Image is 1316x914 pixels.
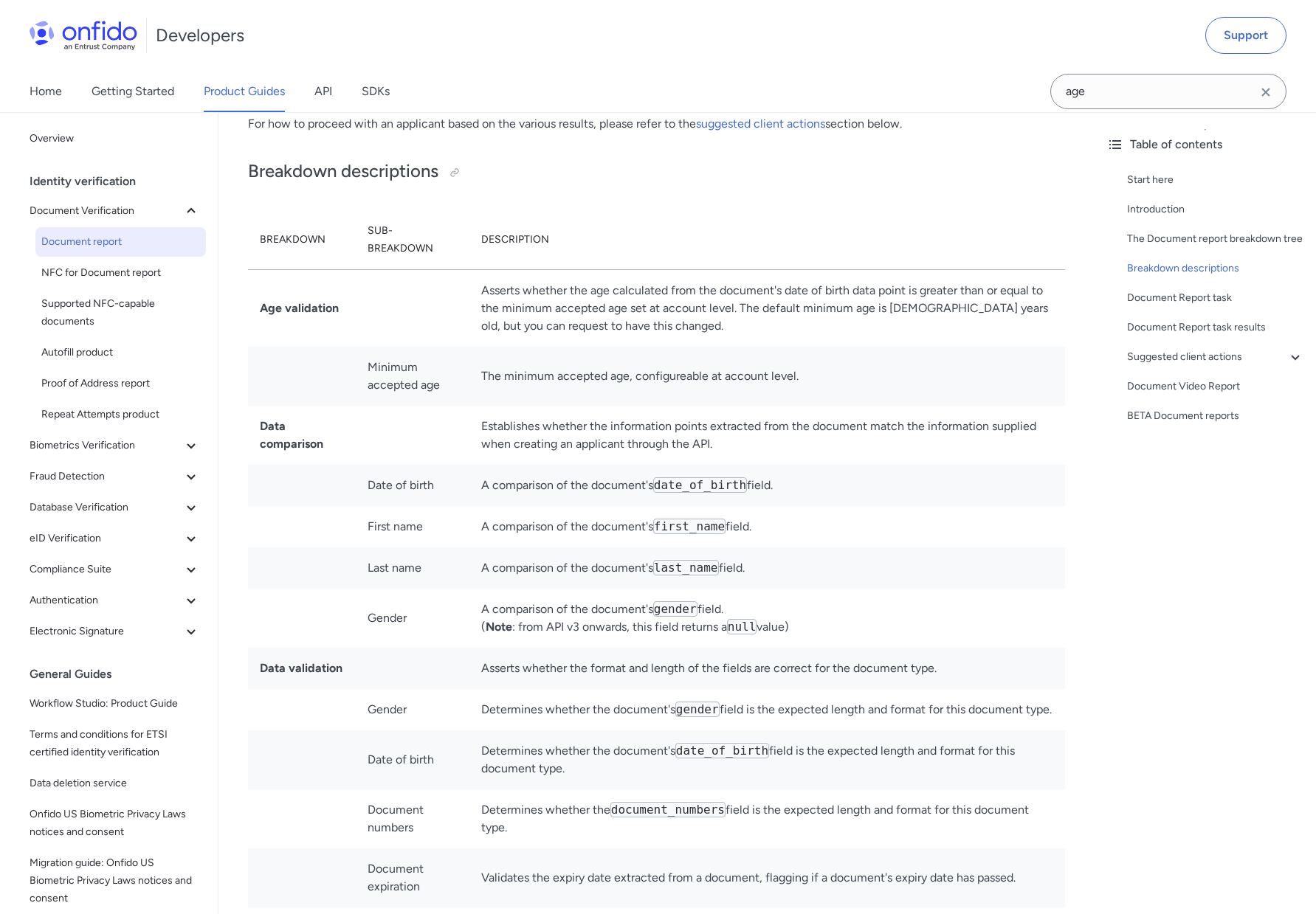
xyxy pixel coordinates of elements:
[260,419,323,451] strong: Data comparison
[30,167,212,196] div: Identity verification
[1050,74,1286,109] input: Onfido search input field
[92,71,174,112] a: Getting Started
[260,301,339,315] strong: Age validation
[24,524,206,553] button: eID Verification
[41,344,200,361] span: Autofill product
[1127,201,1304,218] a: Introduction
[356,465,469,506] td: Date of birth
[30,854,200,907] span: Migration guide: Onfido US Biometric Privacy Laws notices and consent
[24,124,206,153] a: Overview
[356,547,469,589] td: Last name
[469,406,1065,465] td: Establishes whether the information points extracted from the document match the information supp...
[30,530,182,547] span: eID Verification
[469,210,1065,270] th: Description
[248,210,356,270] th: Breakdown
[35,289,206,336] a: Supported NFC-capable documents
[41,406,200,423] span: Repeat Attempts product
[675,743,769,758] code: date_of_birth
[356,848,469,907] td: Document expiration
[30,499,182,516] span: Database Verification
[1257,83,1275,101] svg: Clear search field button
[35,369,206,398] a: Proof of Address report
[24,431,206,460] button: Biometrics Verification
[24,586,206,615] button: Authentication
[24,196,206,226] button: Document Verification
[1127,407,1304,425] a: BETA Document reports
[30,130,200,148] span: Overview
[356,689,469,730] td: Gender
[486,620,512,634] strong: Note
[469,506,1065,547] td: A comparison of the document's field.
[675,702,720,717] code: gender
[1127,289,1304,307] a: Document Report task
[696,117,825,131] a: suggested client actions
[30,695,200,713] span: Workflow Studio: Product Guide
[469,547,1065,589] td: A comparison of the document's field.
[469,465,1065,506] td: A comparison of the document's field.
[727,619,757,634] code: null
[1127,348,1304,366] div: Suggested client actions
[24,769,206,798] a: Data deletion service
[362,71,390,112] a: SDKs
[1127,260,1304,277] a: Breakdown descriptions
[24,462,206,491] button: Fraud Detection
[469,648,1065,689] td: Asserts whether the format and length of the fields are correct for the document type.
[41,264,200,282] span: NFC for Document report
[356,589,469,648] td: Gender
[469,270,1065,347] td: Asserts whether the age calculated from the document's date of birth data point is greater than o...
[469,689,1065,730] td: Determines whether the document's field is the expected length and format for this document type.
[1127,230,1304,248] a: The Document report breakdown tree
[35,338,206,367] a: Autofill product
[653,519,726,534] code: first_name
[35,258,206,288] a: NFC for Document report
[41,233,200,251] span: Document report
[469,730,1065,789] td: Determines whether the document's field is the expected length and format for this document type.
[30,468,182,485] span: Fraud Detection
[653,601,697,617] code: gender
[24,689,206,719] a: Workflow Studio: Product Guide
[1106,136,1304,153] div: Table of contents
[469,848,1065,907] td: Validates the expiry date extracted from a document, flagging if a document's expiry date has pas...
[469,347,1065,406] td: The minimum accepted age, configureable at account level.
[30,726,200,761] span: Terms and conditions for ETSI certified identity verification
[1127,171,1304,189] a: Start here
[30,21,137,50] img: Onfido Logo
[24,493,206,522] button: Database Verification
[469,589,1065,648] td: A comparison of the document's field. ( : from API v3 onwards, this field returns a value)
[24,848,206,913] a: Migration guide: Onfido US Biometric Privacy Laws notices and consent
[30,561,182,578] span: Compliance Suite
[24,720,206,767] a: Terms and conditions for ETSI certified identity verification
[156,24,244,47] h1: Developers
[30,437,182,454] span: Biometrics Verification
[314,71,332,112] a: API
[356,789,469,848] td: Document numbers
[30,202,182,220] span: Document Verification
[356,347,469,406] td: Minimum accepted age
[30,806,200,841] span: Onfido US Biometric Privacy Laws notices and consent
[30,623,182,640] span: Electronic Signature
[41,375,200,392] span: Proof of Address report
[30,592,182,609] span: Authentication
[248,115,1065,133] p: For how to proceed with an applicant based on the various results, please refer to the section be...
[30,775,200,792] span: Data deletion service
[41,295,200,330] span: Supported NFC-capable documents
[356,210,469,270] th: Sub-breakdown
[1205,17,1286,54] a: Support
[248,159,1065,184] h2: Breakdown descriptions
[356,506,469,547] td: First name
[1127,319,1304,336] a: Document Report task results
[35,227,206,257] a: Document report
[1127,378,1304,395] div: Document Video Report
[653,560,719,575] code: last_name
[30,659,212,689] div: General Guides
[469,789,1065,848] td: Determines whether the field is the expected length and format for this document type.
[260,661,342,675] strong: Data validation
[356,730,469,789] td: Date of birth
[30,71,62,112] a: Home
